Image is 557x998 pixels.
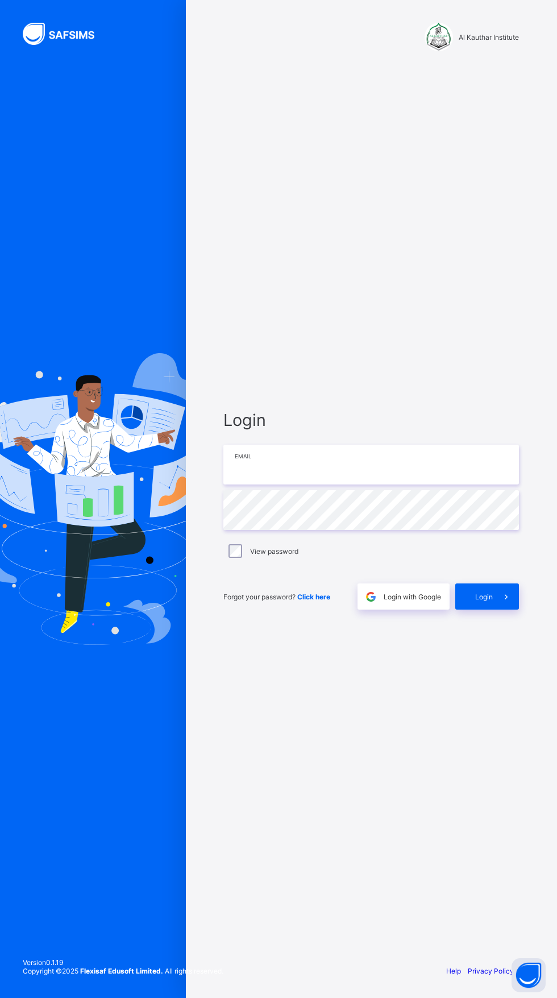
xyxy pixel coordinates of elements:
span: Login with Google [384,593,441,601]
img: SAFSIMS Logo [23,23,108,45]
span: Al Kauthar Institute [459,33,519,42]
a: Privacy Policy [468,967,514,975]
span: Login [223,410,519,430]
span: Forgot your password? [223,593,330,601]
button: Open asap [512,958,546,992]
label: View password [250,547,298,556]
img: google.396cfc9801f0270233282035f929180a.svg [364,590,377,603]
span: Version 0.1.19 [23,958,223,967]
a: Help [446,967,461,975]
span: Copyright © 2025 All rights reserved. [23,967,223,975]
strong: Flexisaf Edusoft Limited. [80,967,163,975]
span: Login [475,593,493,601]
a: Click here [297,593,330,601]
